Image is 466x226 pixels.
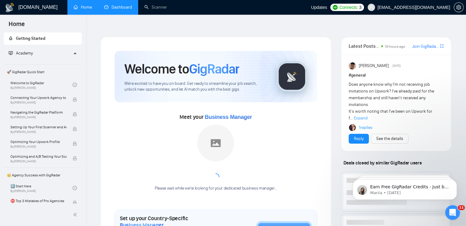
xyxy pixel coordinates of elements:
[354,115,368,121] span: Expand
[412,43,439,50] a: Join GigRadar Slack Community
[454,5,464,10] a: setting
[73,156,77,160] span: lock
[4,32,82,45] li: Getting Started
[343,167,466,209] iframe: Intercom notifications message
[73,83,77,87] span: check-circle
[369,5,373,9] span: user
[9,36,13,40] span: rocket
[454,5,463,10] span: setting
[10,198,66,204] span: ⛔ Top 3 Mistakes of Pro Agencies
[454,2,464,12] button: setting
[385,44,405,49] span: 19 hours ago
[73,212,79,218] span: double-left
[341,157,424,168] span: Deals closed by similar GigRadar users
[339,4,358,11] span: Connects:
[73,127,77,131] span: lock
[349,42,379,50] span: Latest Posts from the GigRadar Community
[371,134,408,144] button: See the details
[9,51,33,56] span: Academy
[10,95,66,101] span: Connecting Your Upwork Agency to GigRadar
[104,5,132,10] a: dashboardDashboard
[349,62,356,70] img: Randi Tovar
[277,61,307,92] img: gigradar-logo.png
[197,125,234,161] img: placeholder.png
[376,135,403,142] a: See the details
[10,139,66,145] span: Optimizing Your Upwork Profile
[4,169,81,181] span: 👑 Agency Success with GigRadar
[124,81,267,92] span: We're excited to have you on board. Get ready to streamline your job search, unlock new opportuni...
[311,5,327,10] span: Updates
[10,109,66,115] span: Navigating the GigRadar Platform
[440,43,444,49] a: export
[144,5,167,10] a: searchScanner
[212,173,219,181] span: loading
[349,134,369,144] button: Reply
[349,82,434,121] span: Does anyone know why I'm not receiving job invitations on Upwork? I've already paid for the membe...
[9,51,13,55] span: fund-projection-screen
[10,181,73,195] a: 1️⃣ Start HereBy[PERSON_NAME]
[73,112,77,116] span: lock
[73,186,77,190] span: check-circle
[205,114,252,120] span: Business Manager
[10,153,66,160] span: Optimizing and A/B Testing Your Scanner for Better Results
[10,160,66,163] span: By [PERSON_NAME]
[354,135,364,142] a: Reply
[333,5,338,10] img: upwork-logo.png
[10,101,66,104] span: By [PERSON_NAME]
[358,62,388,69] span: [PERSON_NAME]
[73,141,77,146] span: lock
[16,36,45,41] span: Getting Started
[358,125,372,131] a: 1replies
[440,43,444,48] span: export
[10,115,66,119] span: By [PERSON_NAME]
[10,78,73,92] a: Welcome to GigRadarBy[PERSON_NAME]
[74,5,92,10] a: homeHome
[10,145,66,149] span: By [PERSON_NAME]
[359,4,362,11] span: 3
[180,114,252,120] span: Meet your
[4,66,81,78] span: 🚀 GigRadar Quick Start
[151,186,281,191] div: Please wait while we're looking for your dedicated business manager...
[189,61,239,77] span: GigRadar
[73,201,77,205] span: lock
[392,63,401,69] span: [DATE]
[73,97,77,102] span: lock
[124,61,239,77] h1: Welcome to
[4,20,30,32] span: Home
[458,205,465,210] span: 11
[349,72,444,79] h1: # general
[445,205,460,220] iframe: Intercom live chat
[10,124,66,130] span: Setting Up Your First Scanner and Auto-Bidder
[5,3,15,13] img: logo
[16,51,33,56] span: Academy
[10,130,66,134] span: By [PERSON_NAME]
